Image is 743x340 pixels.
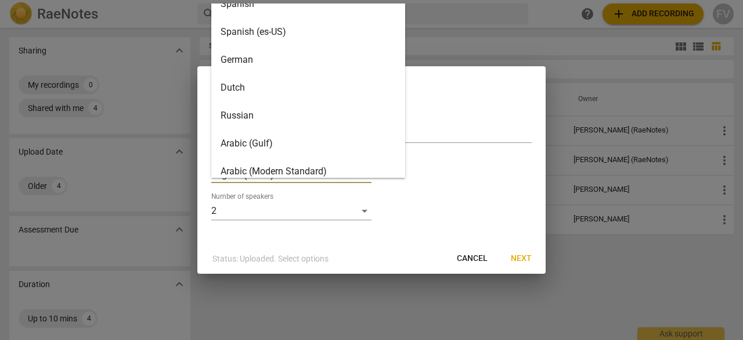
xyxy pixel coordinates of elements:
div: Arabic (Modern Standard) [211,158,405,185]
div: Dutch [211,74,405,102]
p: Status: Uploaded. Select options [212,253,329,265]
button: Next [502,248,541,269]
span: Next [511,253,532,264]
label: Number of speakers [211,194,273,201]
div: Spanish (es-US) [211,18,405,46]
div: German [211,46,405,74]
button: Cancel [448,248,497,269]
span: Cancel [457,253,488,264]
div: Arabic (Gulf) [211,130,405,158]
div: 2 [211,202,371,220]
div: Russian [211,102,405,130]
